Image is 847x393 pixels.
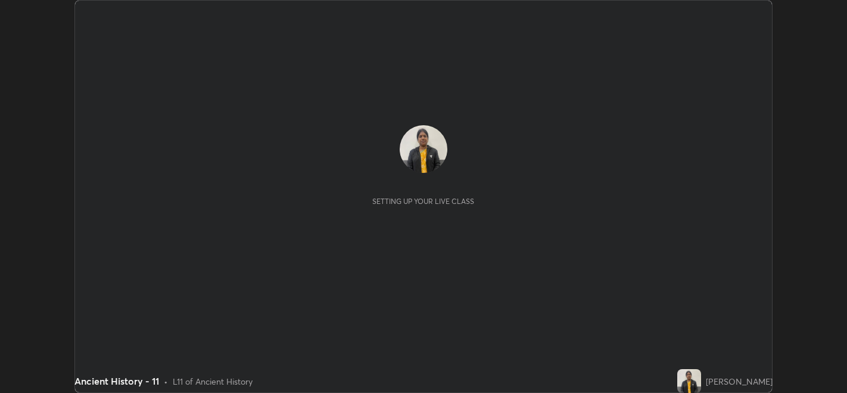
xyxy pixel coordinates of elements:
img: 76cc180937454bb1ac8f6d5984beee25.jpg [677,369,701,393]
div: • [164,375,168,388]
div: [PERSON_NAME] [706,375,773,388]
div: Setting up your live class [372,197,474,206]
div: Ancient History - 11 [74,374,159,388]
img: 76cc180937454bb1ac8f6d5984beee25.jpg [400,125,447,173]
div: L11 of Ancient History [173,375,253,388]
